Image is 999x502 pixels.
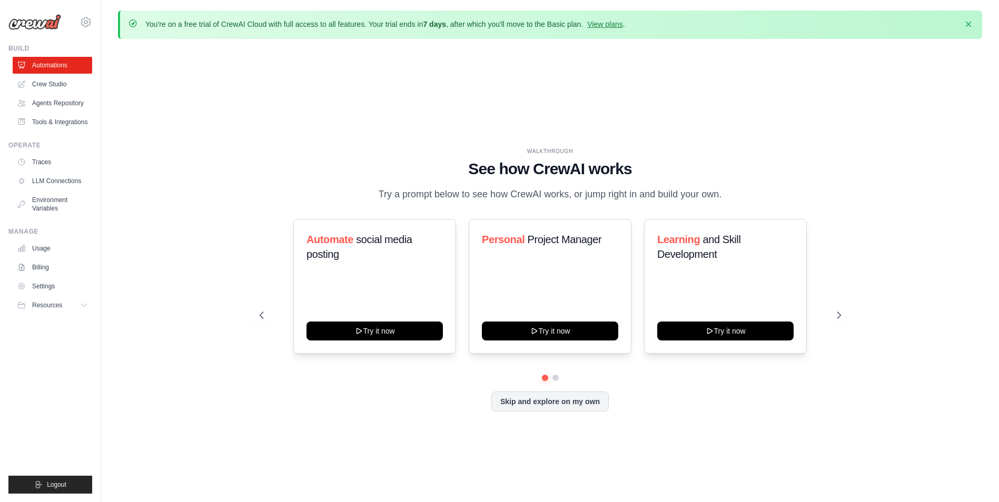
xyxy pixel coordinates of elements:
button: Try it now [657,322,794,340]
a: Settings [13,278,92,295]
button: Resources [13,297,92,314]
button: Skip and explore on my own [491,391,609,411]
strong: 7 days [423,20,446,28]
img: Logo [8,14,61,30]
a: Environment Variables [13,192,92,217]
a: Agents Repository [13,95,92,112]
span: social media posting [306,234,412,260]
div: Operate [8,141,92,149]
a: Usage [13,240,92,257]
span: Project Manager [527,234,601,245]
button: Try it now [306,322,443,340]
div: Manage [8,227,92,236]
a: Tools & Integrations [13,114,92,130]
a: Billing [13,259,92,276]
span: Automate [306,234,353,245]
h1: See how CrewAI works [260,159,841,178]
a: Traces [13,154,92,170]
a: LLM Connections [13,173,92,189]
div: WALKTHROUGH [260,147,841,155]
p: You're on a free trial of CrewAI Cloud with full access to all features. Your trial ends in , aft... [145,19,625,29]
div: Build [8,44,92,53]
button: Logout [8,476,92,494]
span: Personal [482,234,525,245]
span: Learning [657,234,700,245]
a: Automations [13,57,92,74]
a: View plans [587,20,622,28]
span: Logout [47,480,66,489]
span: Resources [32,301,62,309]
a: Crew Studio [13,76,92,93]
button: Try it now [482,322,618,340]
p: Try a prompt below to see how CrewAI works, or jump right in and build your own. [373,187,727,202]
iframe: Chat Widget [946,451,999,502]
